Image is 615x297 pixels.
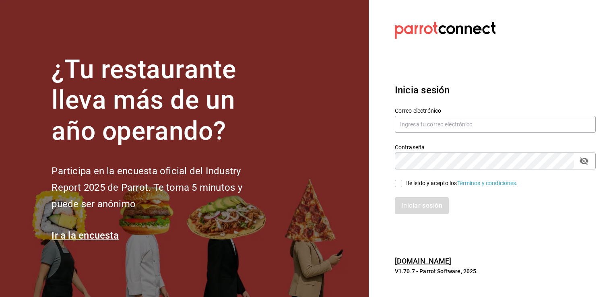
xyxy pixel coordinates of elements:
h2: Participa en la encuesta oficial del Industry Report 2025 de Parrot. Te toma 5 minutos y puede se... [52,163,269,212]
div: He leído y acepto los [405,179,518,188]
input: Ingresa tu correo electrónico [395,116,596,133]
h3: Inicia sesión [395,83,596,97]
p: V1.70.7 - Parrot Software, 2025. [395,267,596,275]
button: passwordField [577,154,591,168]
label: Contraseña [395,144,596,150]
a: Ir a la encuesta [52,230,119,241]
h1: ¿Tu restaurante lleva más de un año operando? [52,54,269,147]
a: Términos y condiciones. [457,180,518,186]
a: [DOMAIN_NAME] [395,257,452,265]
label: Correo electrónico [395,107,596,113]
